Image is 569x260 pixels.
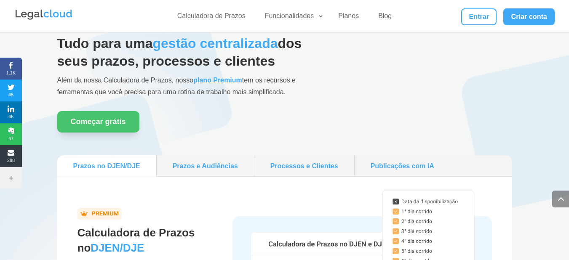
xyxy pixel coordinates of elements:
[260,12,324,24] a: Funcionalidades
[172,12,251,24] a: Calculadora de Prazos
[333,12,364,24] a: Planos
[461,8,497,25] a: Entrar
[57,111,139,133] a: Começar grátis
[14,15,73,22] a: Logo da Legalcloud
[160,159,251,173] a: Prazos e Audiências
[503,8,555,25] a: Criar conta
[57,77,296,96] span: Além da nossa Calculadora de Prazos, nosso tem os recursos e ferramentas que você precisa para um...
[193,77,242,84] a: plano Premium
[373,12,397,24] a: Blog
[57,35,320,74] h2: Tudo para uma dos seus prazos, processos e clientes
[14,8,73,21] img: Legalcloud Logo
[77,208,122,220] img: badgeVazado.png
[61,159,153,173] a: Prazos no DJEN/DJE
[77,225,219,260] h2: Calculadora de Prazos no
[258,159,351,173] a: Processos e Clientes
[91,241,144,254] span: DJEN/DJE
[358,159,447,173] a: Publicações com IA
[152,36,278,51] span: gestão centralizada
